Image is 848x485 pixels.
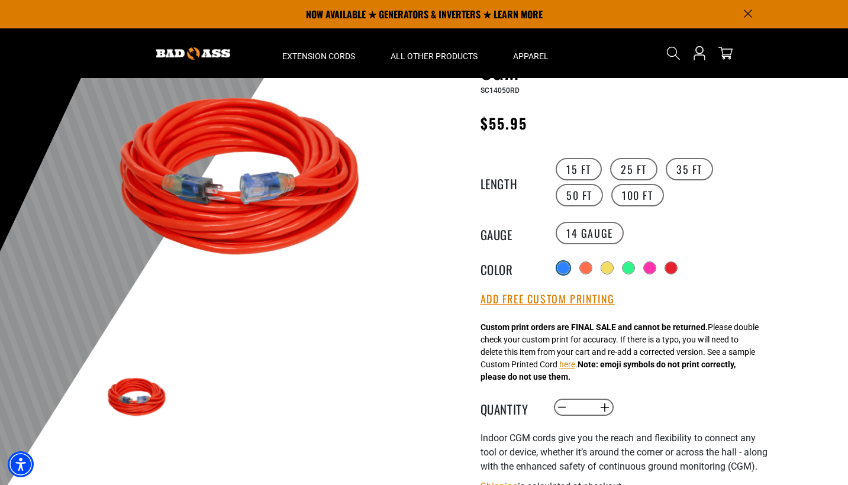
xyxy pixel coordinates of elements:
[481,322,708,332] strong: Custom print orders are FINAL SALE and cannot be returned.
[690,28,709,78] a: Open this option
[481,225,540,241] legend: Gauge
[282,51,355,62] span: Extension Cords
[481,112,527,134] span: $55.95
[610,158,657,180] label: 25 FT
[481,400,540,415] label: Quantity
[559,358,575,371] button: here
[495,28,566,78] summary: Apparel
[104,364,173,432] img: red
[481,360,736,381] strong: Note: emoji symbols do not print correctly, please do not use them.
[481,293,615,306] button: Add Free Custom Printing
[513,51,549,62] span: Apparel
[481,432,768,472] span: Indoor CGM cords give you the reach and flexibility to connect any tool or device, whether it’s a...
[481,260,540,276] legend: Color
[556,222,624,244] label: 14 Gauge
[156,47,230,60] img: Bad Ass Extension Cords
[664,44,683,63] summary: Search
[556,184,603,206] label: 50 FT
[556,158,602,180] label: 15 FT
[481,86,520,95] span: SC14050RD
[481,174,540,190] legend: Length
[716,46,735,60] a: cart
[611,184,664,206] label: 100 FT
[104,38,389,324] img: red
[666,158,713,180] label: 35 FT
[265,28,373,78] summary: Extension Cords
[373,28,495,78] summary: All Other Products
[481,321,759,383] div: Please double check your custom print for accuracy. If there is a typo, you will need to delete t...
[391,51,478,62] span: All Other Products
[8,451,34,477] div: Accessibility Menu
